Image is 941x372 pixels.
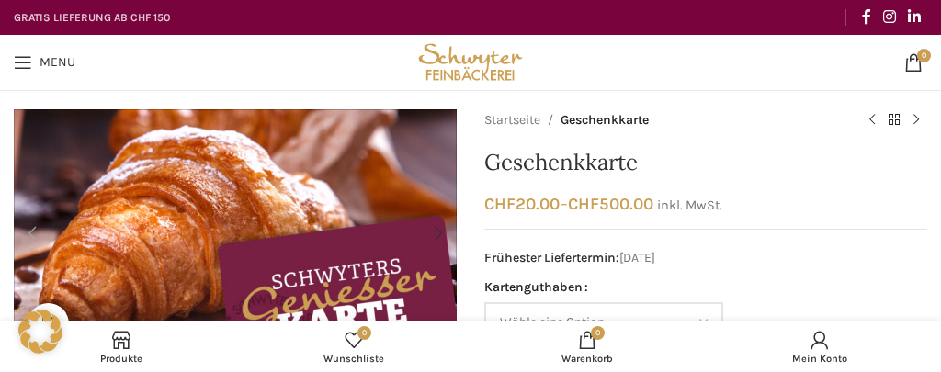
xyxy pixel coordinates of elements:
[14,11,170,24] strong: GRATIS LIEFERUNG AB CHF 150
[40,56,75,69] span: Menu
[5,326,238,367] a: Produkte
[484,277,588,298] label: Kartenguthaben
[484,110,540,130] a: Startseite
[877,3,901,31] a: Instagram social link
[895,44,932,81] a: 0
[568,194,599,214] span: CHF
[238,326,471,367] div: Meine Wunschliste
[704,326,937,367] a: Mein Konto
[14,215,51,252] div: Previous slide
[247,353,462,365] span: Wunschliste
[470,326,704,367] a: 0 Warenkorb
[420,215,457,252] div: Next slide
[357,326,371,340] span: 0
[568,194,653,214] bdi: 500.00
[591,326,605,340] span: 0
[484,109,843,131] nav: Breadcrumb
[561,110,649,130] a: Geschenkkarte
[713,353,928,365] span: Mein Konto
[5,44,85,81] a: Open mobile menu
[9,109,461,358] div: 1 / 2
[484,194,516,214] span: CHF
[414,35,527,90] img: Bäckerei Schwyter
[484,150,927,176] h1: Geschenkkarte
[657,197,722,213] small: inkl. MwSt.
[14,353,229,365] span: Produkte
[917,49,931,62] span: 0
[484,194,560,214] bdi: 20.00
[470,326,704,367] div: My cart
[861,109,883,131] a: Previous product
[856,3,877,31] a: Facebook social link
[905,109,927,131] a: Next product
[480,353,695,365] span: Warenkorb
[238,326,471,367] a: 0 Wunschliste
[902,3,927,31] a: Linkedin social link
[484,250,619,265] span: Frühester Liefertermin:
[414,53,527,69] a: Site logo
[484,248,927,268] span: [DATE]
[484,195,927,215] p: –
